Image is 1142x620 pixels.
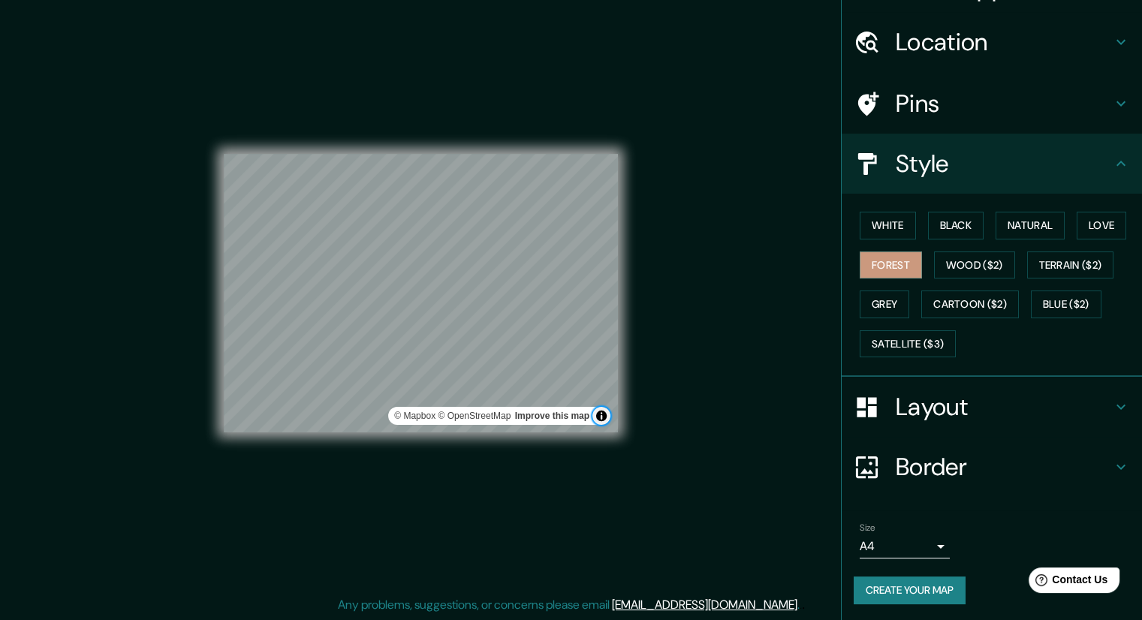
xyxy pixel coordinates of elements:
[860,330,956,358] button: Satellite ($3)
[592,407,610,425] button: Toggle attribution
[802,596,805,614] div: .
[896,27,1112,57] h4: Location
[921,290,1019,318] button: Cartoon ($2)
[612,597,797,612] a: [EMAIL_ADDRESS][DOMAIN_NAME]
[842,12,1142,72] div: Location
[860,212,916,239] button: White
[860,534,950,558] div: A4
[224,154,618,432] canvas: Map
[896,149,1112,179] h4: Style
[842,437,1142,497] div: Border
[860,522,875,534] label: Size
[1008,561,1125,603] iframe: Help widget launcher
[934,251,1015,279] button: Wood ($2)
[896,89,1112,119] h4: Pins
[842,74,1142,134] div: Pins
[928,212,984,239] button: Black
[1031,290,1101,318] button: Blue ($2)
[438,411,511,421] a: OpenStreetMap
[515,411,589,421] a: Map feedback
[854,576,966,604] button: Create your map
[996,212,1065,239] button: Natural
[1027,251,1114,279] button: Terrain ($2)
[338,596,800,614] p: Any problems, suggestions, or concerns please email .
[860,251,922,279] button: Forest
[842,377,1142,437] div: Layout
[842,134,1142,194] div: Style
[800,596,802,614] div: .
[860,290,909,318] button: Grey
[896,452,1112,482] h4: Border
[896,392,1112,422] h4: Layout
[1077,212,1126,239] button: Love
[394,411,435,421] a: Mapbox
